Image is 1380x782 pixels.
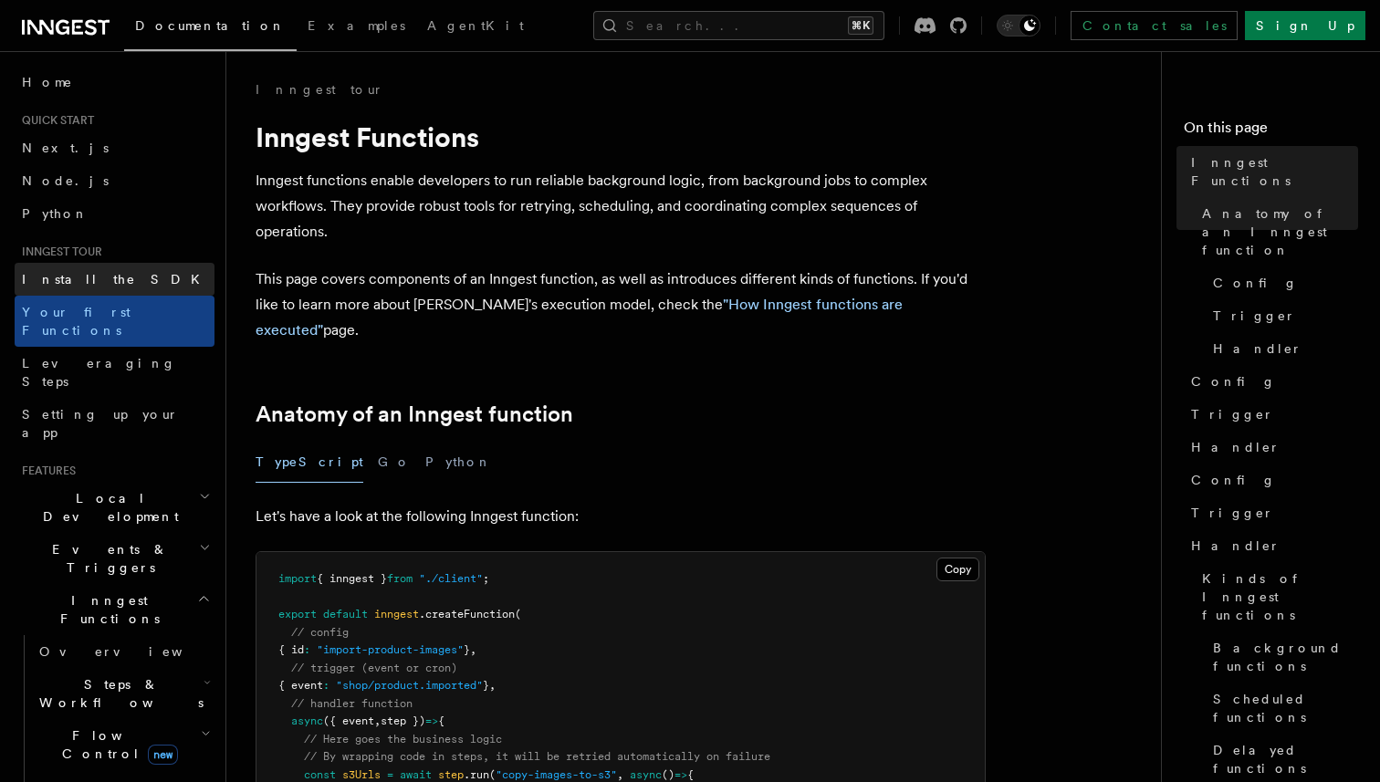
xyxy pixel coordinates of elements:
h4: On this page [1184,117,1358,146]
span: "shop/product.imported" [336,679,483,692]
span: // Here goes the business logic [304,733,502,746]
span: { event [278,679,323,692]
span: Delayed functions [1213,741,1358,777]
span: default [323,608,368,620]
p: This page covers components of an Inngest function, as well as introduces different kinds of func... [256,266,986,343]
span: Handler [1191,438,1281,456]
span: Trigger [1191,504,1274,522]
a: Config [1206,266,1358,299]
span: ( [489,768,496,781]
a: Background functions [1206,631,1358,683]
span: , [617,768,623,781]
p: Let's have a look at the following Inngest function: [256,504,986,529]
span: // config [291,626,349,639]
span: { [438,714,444,727]
span: ; [483,572,489,585]
span: Inngest Functions [1191,153,1358,190]
a: Sign Up [1245,11,1365,40]
a: Scheduled functions [1206,683,1358,734]
span: async [630,768,662,781]
a: Your first Functions [15,296,214,347]
a: Kinds of Inngest functions [1195,562,1358,631]
span: } [483,679,489,692]
span: step }) [381,714,425,727]
span: => [674,768,687,781]
a: Leveraging Steps [15,347,214,398]
a: Trigger [1206,299,1358,332]
a: Trigger [1184,496,1358,529]
span: import [278,572,317,585]
a: Python [15,197,214,230]
span: Examples [308,18,405,33]
span: // trigger (event or cron) [291,662,457,674]
a: Home [15,66,214,99]
span: Your first Functions [22,305,131,338]
span: Config [1191,471,1276,489]
span: // By wrapping code in steps, it will be retried automatically on failure [304,750,770,763]
a: Install the SDK [15,263,214,296]
span: Documentation [135,18,286,33]
span: } [464,643,470,656]
button: Toggle dark mode [997,15,1040,36]
span: { [687,768,694,781]
span: "import-product-images" [317,643,464,656]
button: Inngest Functions [15,584,214,635]
span: Config [1191,372,1276,391]
span: Inngest tour [15,245,102,259]
span: Overview [39,644,227,659]
span: Trigger [1213,307,1296,325]
span: Handler [1213,339,1302,358]
span: Local Development [15,489,199,526]
a: Examples [297,5,416,49]
span: Python [22,206,89,221]
span: : [304,643,310,656]
span: const [304,768,336,781]
span: Inngest Functions [15,591,197,628]
span: from [387,572,413,585]
a: Contact sales [1071,11,1238,40]
span: // handler function [291,697,413,710]
span: ({ event [323,714,374,727]
span: ( [515,608,521,620]
a: Anatomy of an Inngest function [256,401,573,427]
span: : [323,679,329,692]
span: Kinds of Inngest functions [1202,569,1358,624]
span: Home [22,73,73,91]
span: Leveraging Steps [22,356,176,389]
span: , [470,643,476,656]
button: Copy [936,558,979,581]
span: "./client" [419,572,483,585]
span: Features [15,464,76,478]
span: Install the SDK [22,272,211,287]
span: Trigger [1191,405,1274,423]
span: AgentKit [427,18,524,33]
button: Local Development [15,482,214,533]
span: Background functions [1213,639,1358,675]
span: Node.js [22,173,109,188]
span: Scheduled functions [1213,690,1358,726]
kbd: ⌘K [848,16,873,35]
a: AgentKit [416,5,535,49]
a: Config [1184,464,1358,496]
span: Quick start [15,113,94,128]
span: inngest [374,608,419,620]
button: Steps & Workflows [32,668,214,719]
span: { id [278,643,304,656]
span: Steps & Workflows [32,675,204,712]
span: export [278,608,317,620]
span: { inngest } [317,572,387,585]
button: Search...⌘K [593,11,884,40]
span: () [662,768,674,781]
a: Config [1184,365,1358,398]
button: Go [378,442,411,483]
a: Inngest tour [256,80,383,99]
a: Next.js [15,131,214,164]
a: Handler [1184,431,1358,464]
span: Flow Control [32,726,201,763]
span: => [425,714,438,727]
a: Handler [1206,332,1358,365]
p: Inngest functions enable developers to run reliable background logic, from background jobs to com... [256,168,986,245]
a: Setting up your app [15,398,214,449]
span: s3Urls [342,768,381,781]
a: Handler [1184,529,1358,562]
